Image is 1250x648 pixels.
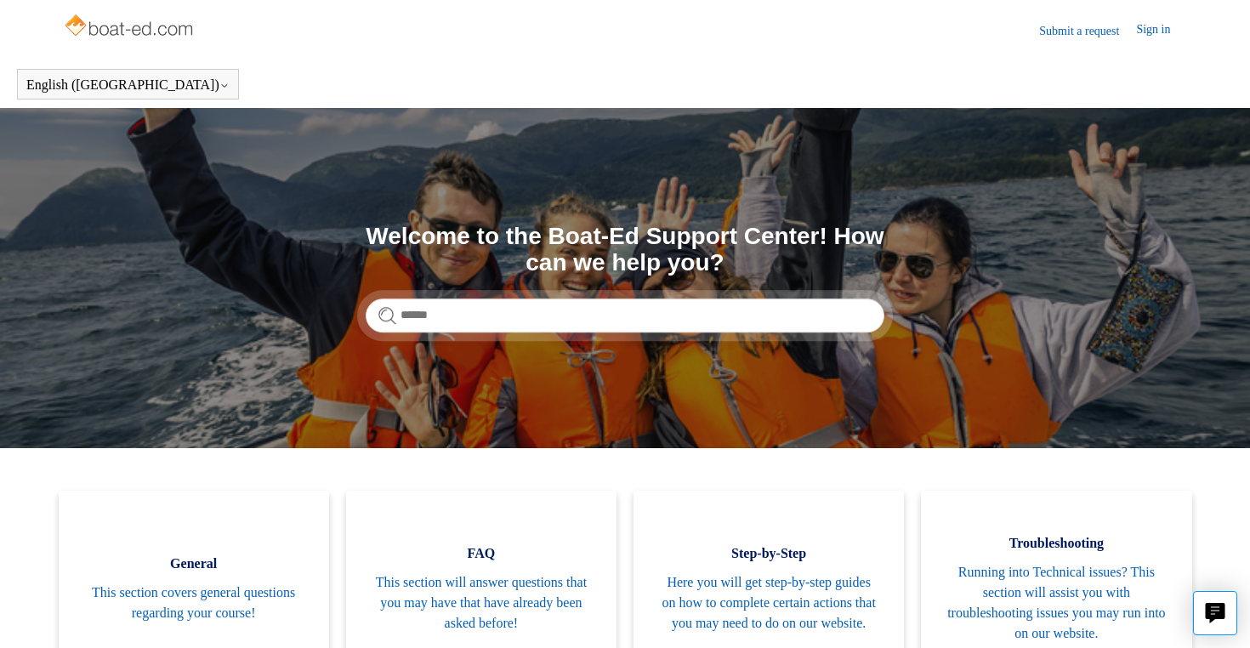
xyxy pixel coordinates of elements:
[1136,20,1187,41] a: Sign in
[63,10,198,44] img: Boat-Ed Help Center home page
[372,572,591,634] span: This section will answer questions that you may have that have already been asked before!
[372,543,591,564] span: FAQ
[1039,22,1136,40] a: Submit a request
[84,554,304,574] span: General
[946,562,1166,644] span: Running into Technical issues? This section will assist you with troubleshooting issues you may r...
[366,224,884,276] h1: Welcome to the Boat-Ed Support Center! How can we help you?
[659,572,878,634] span: Here you will get step-by-step guides on how to complete certain actions that you may need to do ...
[1193,591,1237,635] button: Live chat
[366,298,884,333] input: Search
[26,77,230,93] button: English ([GEOGRAPHIC_DATA])
[84,583,304,623] span: This section covers general questions regarding your course!
[659,543,878,564] span: Step-by-Step
[946,533,1166,554] span: Troubleshooting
